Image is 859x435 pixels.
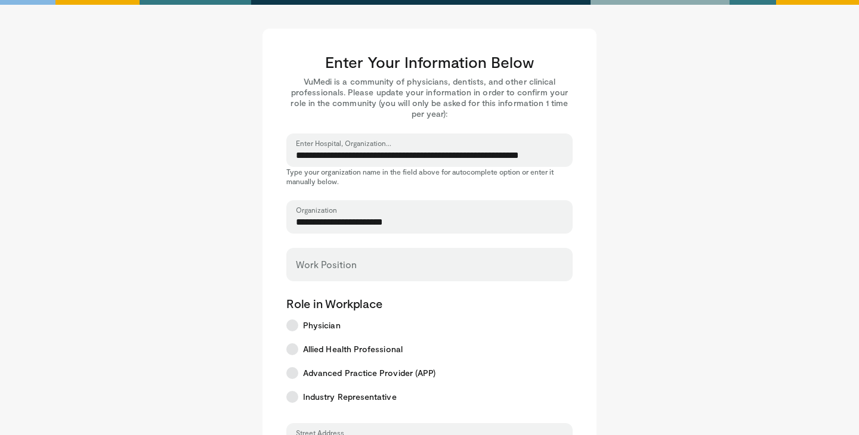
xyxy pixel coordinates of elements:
p: Role in Workplace [286,296,573,311]
label: Organization [296,205,337,215]
p: Type your organization name in the field above for autocomplete option or enter it manually below. [286,167,573,186]
p: VuMedi is a community of physicians, dentists, and other clinical professionals. Please update yo... [286,76,573,119]
span: Allied Health Professional [303,343,403,355]
label: Enter Hospital, Organization... [296,138,391,148]
h3: Enter Your Information Below [286,52,573,72]
span: Physician [303,319,341,331]
label: Work Position [296,253,357,276]
span: Advanced Practice Provider (APP) [303,367,435,379]
span: Industry Representative [303,391,397,403]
